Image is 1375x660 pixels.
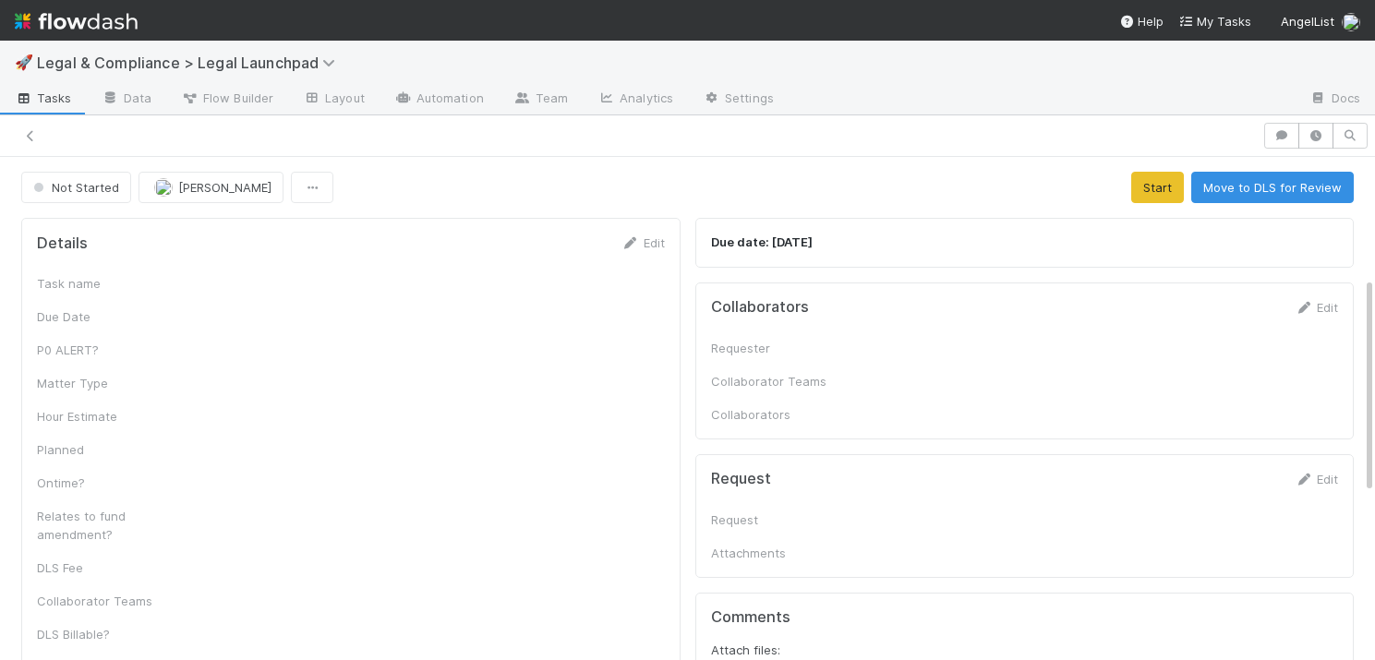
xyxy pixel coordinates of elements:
[37,374,175,392] div: Matter Type
[37,474,175,492] div: Ontime?
[21,172,131,203] button: Not Started
[37,307,175,326] div: Due Date
[1178,12,1251,30] a: My Tasks
[711,339,850,357] div: Requester
[583,85,688,114] a: Analytics
[15,89,72,107] span: Tasks
[711,470,771,488] h5: Request
[87,85,166,114] a: Data
[1342,13,1360,31] img: avatar_cd087ddc-540b-4a45-9726-71183506ed6a.png
[37,558,175,577] div: DLS Fee
[1178,14,1251,29] span: My Tasks
[1281,14,1334,29] span: AngelList
[1295,85,1375,114] a: Docs
[711,641,780,659] label: Attach files:
[37,407,175,426] div: Hour Estimate
[139,172,283,203] button: [PERSON_NAME]
[1119,12,1164,30] div: Help
[37,341,175,359] div: P0 ALERT?
[1295,472,1338,486] a: Edit
[181,89,273,107] span: Flow Builder
[178,180,271,195] span: [PERSON_NAME]
[711,372,850,390] div: Collaborator Teams
[688,85,789,114] a: Settings
[37,274,175,293] div: Task name
[711,608,1339,627] h5: Comments
[37,625,175,643] div: DLS Billable?
[1295,300,1338,315] a: Edit
[1191,172,1354,203] button: Move to DLS for Review
[499,85,583,114] a: Team
[1131,172,1184,203] button: Start
[380,85,499,114] a: Automation
[37,592,175,610] div: Collaborator Teams
[711,510,850,529] div: Request
[15,54,33,70] span: 🚀
[288,85,380,114] a: Layout
[711,405,850,424] div: Collaborators
[711,298,809,317] h5: Collaborators
[30,180,119,195] span: Not Started
[37,54,344,72] span: Legal & Compliance > Legal Launchpad
[711,234,813,249] strong: Due date: [DATE]
[37,234,88,253] h5: Details
[621,235,665,250] a: Edit
[15,6,138,37] img: logo-inverted-e16ddd16eac7371096b0.svg
[711,544,850,562] div: Attachments
[37,440,175,459] div: Planned
[154,178,173,197] img: avatar_cd087ddc-540b-4a45-9726-71183506ed6a.png
[37,507,175,544] div: Relates to fund amendment?
[166,85,288,114] a: Flow Builder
